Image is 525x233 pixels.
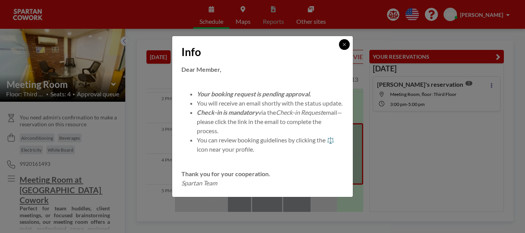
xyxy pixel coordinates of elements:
strong: Dear Member, [181,66,221,73]
strong: Thank you for your cooperation. [181,170,270,177]
span: Info [181,45,201,59]
li: You can review booking guidelines by clicking the ⚖️ icon near your profile. [197,136,344,154]
em: Spartan Team [181,179,217,187]
li: You will receive an email shortly with the status update. [197,99,344,108]
em: Check-in is mandatory [197,109,258,116]
em: Your booking request is pending approval. [197,90,311,97]
em: Check-in Request [276,109,323,116]
li: via the email—please click the link in the email to complete the process. [197,108,344,136]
